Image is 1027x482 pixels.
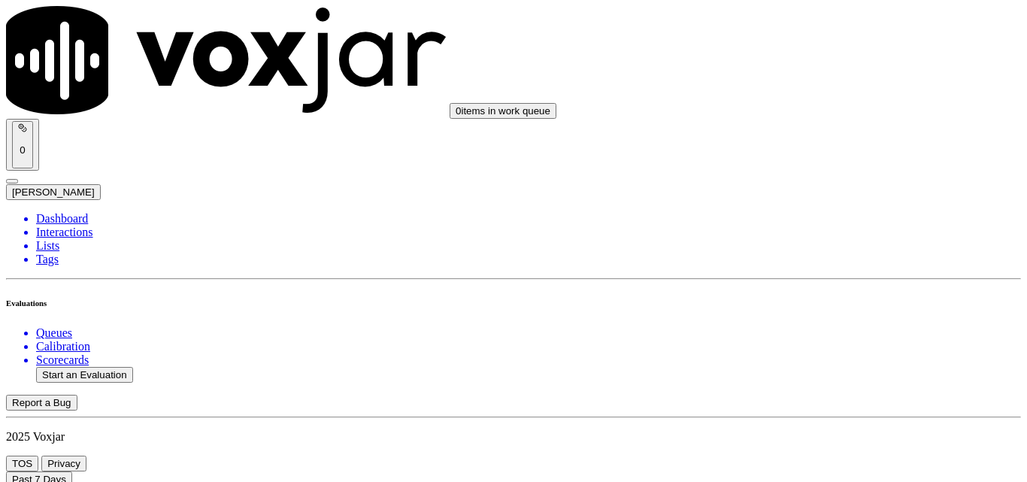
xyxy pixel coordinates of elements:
button: 0 [12,121,33,168]
a: Dashboard [36,212,1021,226]
a: Queues [36,326,1021,340]
p: 0 [18,144,27,156]
button: 0 [6,119,39,171]
h6: Evaluations [6,299,1021,308]
button: Privacy [41,456,86,471]
a: Lists [36,239,1021,253]
a: Interactions [36,226,1021,239]
a: Scorecards [36,353,1021,367]
button: [PERSON_NAME] [6,184,101,200]
button: TOS [6,456,38,471]
button: Start an Evaluation [36,367,133,383]
span: [PERSON_NAME] [12,186,95,198]
button: 0items in work queue [450,103,556,119]
button: Report a Bug [6,395,77,411]
p: 2025 Voxjar [6,430,1021,444]
img: voxjar logo [6,6,447,114]
a: Calibration [36,340,1021,353]
a: Tags [36,253,1021,266]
